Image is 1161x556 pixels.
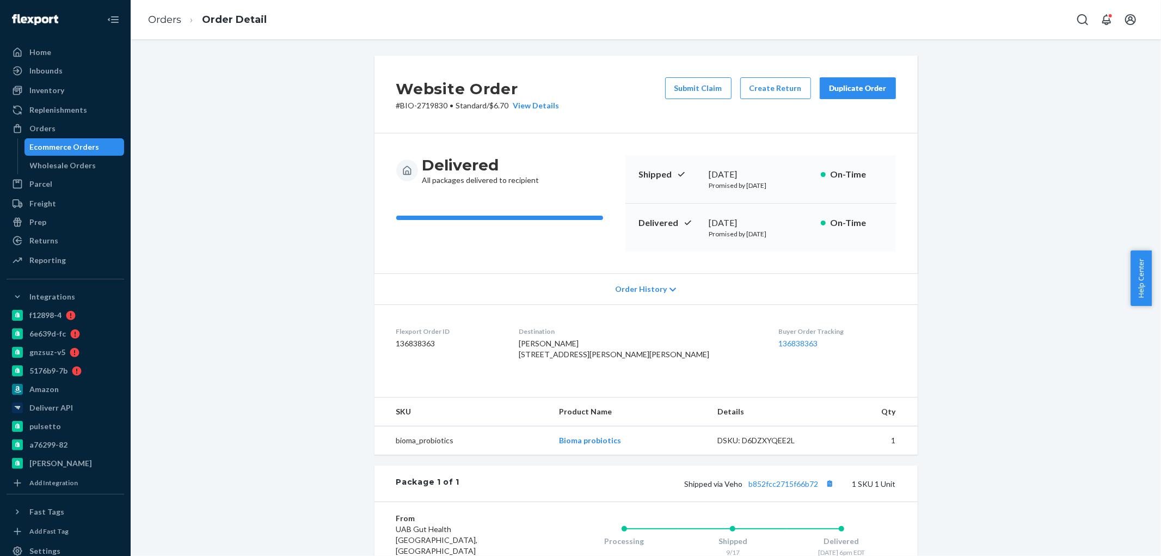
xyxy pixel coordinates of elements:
div: Ecommerce Orders [30,142,100,152]
dt: Destination [519,327,761,336]
a: [PERSON_NAME] [7,455,124,472]
a: Add Fast Tag [7,525,124,538]
button: Help Center [1131,250,1152,306]
div: Replenishments [29,105,87,115]
div: Freight [29,198,56,209]
a: Bioma probiotics [559,436,621,445]
div: [PERSON_NAME] [29,458,92,469]
div: Add Fast Tag [29,527,69,536]
span: UAB Gut Health [GEOGRAPHIC_DATA], [GEOGRAPHIC_DATA] [396,524,478,555]
div: pulsetto [29,421,61,432]
a: Add Integration [7,476,124,490]
div: Integrations [29,291,75,302]
p: Promised by [DATE] [709,181,812,190]
div: Add Integration [29,478,78,487]
td: 1 [828,426,918,455]
a: Order Detail [202,14,267,26]
div: 5176b9-7b [29,365,67,376]
div: [DATE] [709,217,812,229]
button: Open Search Box [1072,9,1094,30]
a: Reporting [7,252,124,269]
a: Inbounds [7,62,124,80]
div: Wholesale Orders [30,160,96,171]
dt: From [396,513,526,524]
a: Freight [7,195,124,212]
div: Parcel [29,179,52,190]
div: Reporting [29,255,66,266]
a: f12898-4 [7,307,124,324]
p: Delivered [638,217,701,229]
div: gnzsuz-v5 [29,347,65,358]
span: Order History [615,284,667,295]
button: Create Return [740,77,811,99]
a: Returns [7,232,124,249]
th: SKU [374,398,550,426]
ol: breadcrumbs [139,4,275,36]
button: Open notifications [1096,9,1117,30]
div: Package 1 of 1 [396,476,460,491]
button: Open account menu [1120,9,1141,30]
span: Standard [456,101,487,110]
a: gnzsuz-v5 [7,344,124,361]
button: Fast Tags [7,503,124,521]
dt: Flexport Order ID [396,327,502,336]
p: # BIO-2719830 / $6.70 [396,100,560,111]
p: On-Time [830,217,883,229]
a: a76299-82 [7,436,124,454]
a: Wholesale Orders [24,157,125,174]
a: Deliverr API [7,399,124,417]
p: Shipped [638,168,701,181]
div: [DATE] [709,168,812,181]
div: 1 SKU 1 Unit [459,476,895,491]
div: Inventory [29,85,64,96]
a: Orders [148,14,181,26]
div: Amazon [29,384,59,395]
div: DSKU: D6DZXYQEE2L [717,435,820,446]
button: Close Navigation [102,9,124,30]
span: • [450,101,454,110]
div: 6e639d-fc [29,328,66,339]
button: Submit Claim [665,77,732,99]
div: f12898-4 [29,310,62,321]
div: All packages delivered to recipient [422,155,539,186]
p: On-Time [830,168,883,181]
h2: Website Order [396,77,560,100]
a: Prep [7,213,124,231]
div: Processing [570,536,679,547]
div: Home [29,47,51,58]
div: Inbounds [29,65,63,76]
a: Inventory [7,82,124,99]
button: Duplicate Order [820,77,896,99]
a: Replenishments [7,101,124,119]
div: Orders [29,123,56,134]
button: View Details [509,100,560,111]
button: Copy tracking number [823,476,837,491]
th: Product Name [550,398,709,426]
a: 5176b9-7b [7,362,124,380]
a: Parcel [7,175,124,193]
a: Orders [7,120,124,137]
th: Details [709,398,828,426]
div: Returns [29,235,58,246]
a: Home [7,44,124,61]
span: [PERSON_NAME] [STREET_ADDRESS][PERSON_NAME][PERSON_NAME] [519,339,710,359]
div: Fast Tags [29,506,64,517]
img: Flexport logo [12,14,58,25]
a: b852fcc2715f66b72 [749,479,819,488]
p: Promised by [DATE] [709,229,812,239]
a: 6e639d-fc [7,325,124,343]
div: Duplicate Order [829,83,887,94]
td: bioma_probiotics [374,426,550,455]
span: Shipped via Veho [685,479,837,488]
a: Amazon [7,381,124,398]
div: Shipped [678,536,787,547]
div: Delivered [787,536,896,547]
div: Deliverr API [29,402,73,413]
div: a76299-82 [29,439,67,450]
dt: Buyer Order Tracking [779,327,896,336]
h3: Delivered [422,155,539,175]
a: Ecommerce Orders [24,138,125,156]
button: Integrations [7,288,124,306]
dd: 136838363 [396,338,502,349]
